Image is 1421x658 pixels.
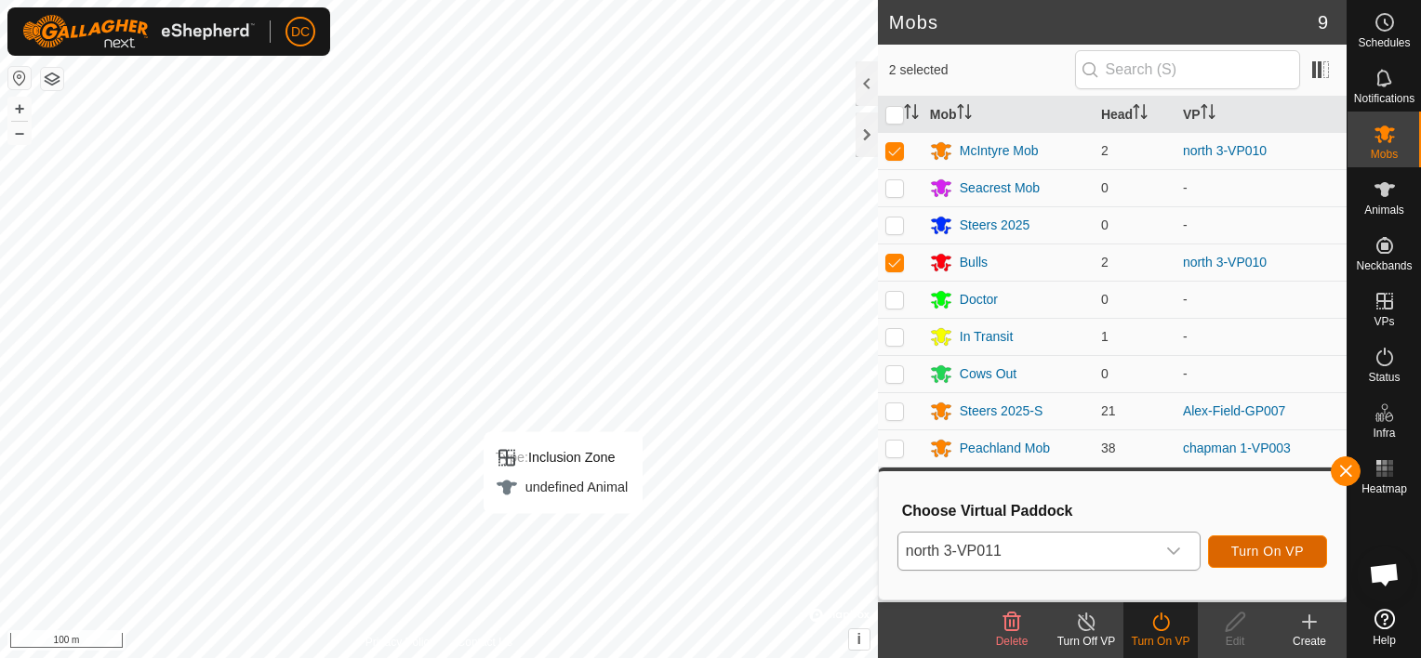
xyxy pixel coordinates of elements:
span: 0 [1101,180,1109,195]
a: Privacy Policy [365,634,435,651]
span: DC [291,22,310,42]
div: dropdown trigger [1155,533,1192,570]
div: Create [1272,633,1347,650]
span: north 3-VP011 [898,533,1155,570]
button: Turn On VP [1208,535,1327,568]
input: Search (S) [1075,50,1300,89]
button: + [8,98,31,120]
div: Peachland Mob [960,439,1050,458]
span: VPs [1374,316,1394,327]
td: - [1175,206,1347,243]
p-sorticon: Activate to sort [1133,107,1148,122]
span: Schedules [1358,37,1410,48]
span: Status [1368,372,1400,383]
span: Help [1373,635,1396,646]
button: i [849,629,870,650]
img: Gallagher Logo [22,15,255,48]
div: Doctor [960,290,998,309]
div: McIntyre Mob [960,141,1039,161]
span: 0 [1101,292,1109,307]
div: Steers 2025 [960,216,1030,235]
a: Contact Us [458,634,512,651]
div: Turn Off VP [1049,633,1123,650]
span: Neckbands [1356,260,1412,271]
button: – [8,122,31,144]
a: north 3-VP010 [1183,143,1267,158]
span: Infra [1373,428,1395,439]
span: 21 [1101,403,1116,418]
span: Notifications [1354,93,1414,104]
span: Animals [1364,204,1404,216]
span: 2 [1101,143,1109,158]
span: 0 [1101,366,1109,381]
td: - [1175,355,1347,392]
div: Seacrest Mob [960,178,1040,198]
span: Turn On VP [1231,544,1304,559]
span: Delete [996,635,1029,648]
span: 0 [1101,217,1109,232]
span: 2 selected [889,60,1075,80]
span: i [857,631,861,647]
span: 38 [1101,441,1116,455]
p-sorticon: Activate to sort [1201,107,1215,122]
div: Bulls [960,253,988,272]
div: Open chat [1357,546,1413,602]
a: Help [1348,601,1421,653]
div: Edit [1198,633,1272,650]
span: 9 [1318,8,1328,36]
p-sorticon: Activate to sort [957,107,972,122]
span: Heatmap [1361,483,1407,494]
button: Map Layers [41,68,63,90]
div: undefined Animal [496,476,628,498]
div: Inclusion Zone [496,446,628,468]
span: 1 [1101,329,1109,344]
a: chapman 1-VP003 [1183,441,1291,455]
a: north 3-VP010 [1183,255,1267,270]
td: - [1175,281,1347,318]
th: Mob [923,97,1094,133]
th: VP [1175,97,1347,133]
div: In Transit [960,327,1014,347]
div: Steers 2025-S [960,401,1043,421]
td: - [1175,169,1347,206]
h2: Mobs [889,11,1318,33]
span: 2 [1101,255,1109,270]
span: Mobs [1371,149,1398,160]
p-sorticon: Activate to sort [904,107,919,122]
a: Alex-Field-GP007 [1183,403,1286,418]
button: Reset Map [8,67,31,89]
td: - [1175,318,1347,355]
div: Cows Out [960,364,1016,384]
div: Turn On VP [1123,633,1198,650]
h3: Choose Virtual Paddock [902,502,1327,520]
th: Head [1094,97,1175,133]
